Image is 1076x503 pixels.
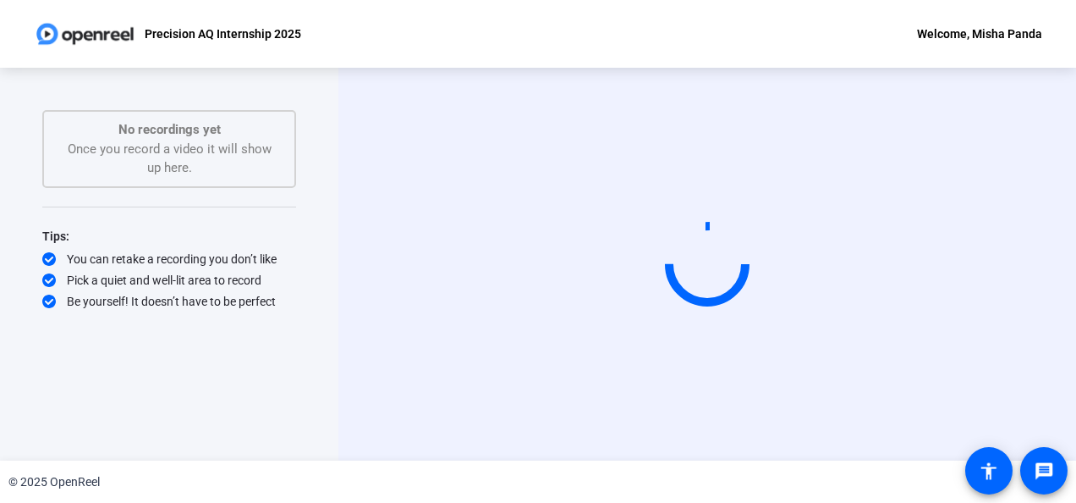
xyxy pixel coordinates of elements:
[42,226,296,246] div: Tips:
[1034,461,1054,481] mat-icon: message
[61,120,277,140] p: No recordings yet
[61,120,277,178] div: Once you record a video it will show up here.
[145,24,301,44] p: Precision AQ Internship 2025
[979,461,999,481] mat-icon: accessibility
[34,17,136,51] img: OpenReel logo
[917,24,1042,44] div: Welcome, Misha Panda
[8,473,100,491] div: © 2025 OpenReel
[42,293,296,310] div: Be yourself! It doesn’t have to be perfect
[42,272,296,289] div: Pick a quiet and well-lit area to record
[42,251,296,268] div: You can retake a recording you don’t like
